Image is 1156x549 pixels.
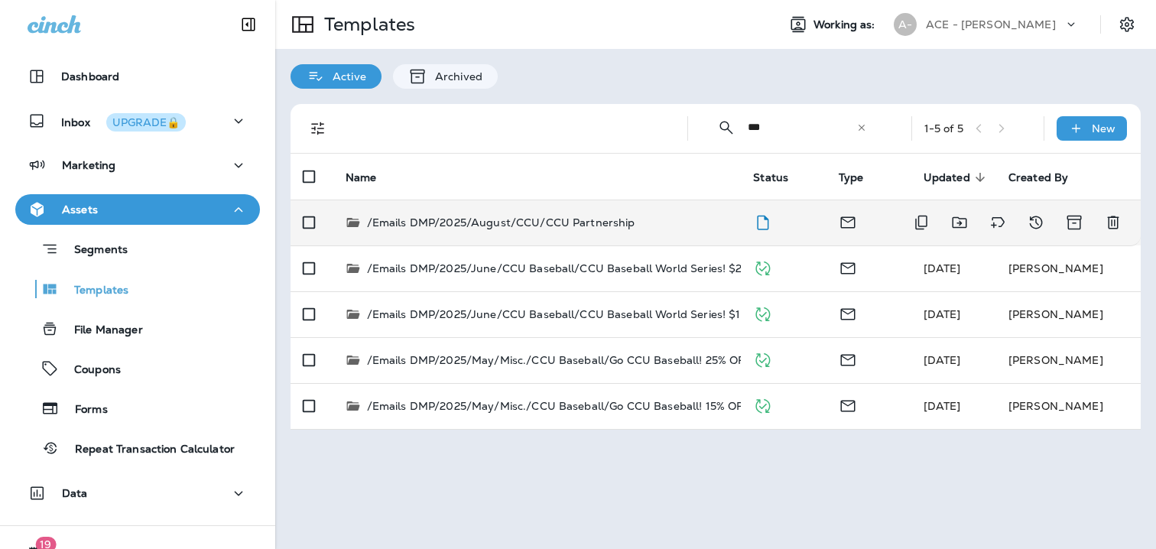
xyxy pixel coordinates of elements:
span: Updated [924,171,990,184]
button: Collapse Sidebar [227,9,270,40]
span: Name [346,171,377,184]
button: File Manager [15,313,260,345]
p: Active [325,70,366,83]
p: Marketing [62,159,115,171]
p: /Emails DMP/2025/August/CCU/CCU Partnership [367,215,635,230]
p: Inbox [61,113,186,129]
td: [PERSON_NAME] [996,291,1141,337]
span: Avie Magner [924,399,961,413]
button: Collapse Search [711,112,742,143]
p: /Emails DMP/2025/May/Misc./CCU Baseball/Go CCU Baseball! 15% OFF ([DATE]) [367,398,797,414]
div: UPGRADE🔒 [112,117,180,128]
span: Avie Magner [924,353,961,367]
span: Draft [753,214,772,228]
button: InboxUPGRADE🔒 [15,106,260,136]
span: Email [839,260,857,274]
span: Type [839,171,884,184]
button: Move to folder [944,207,975,238]
td: [PERSON_NAME] [996,337,1141,383]
span: Created By [1008,171,1068,184]
td: [PERSON_NAME] [996,383,1141,429]
button: Marketing [15,150,260,180]
div: 1 - 5 of 5 [924,122,963,135]
span: Avie Magner [924,262,961,275]
span: Published [753,398,772,411]
button: Duplicate [906,207,937,238]
span: Type [839,171,864,184]
button: View Changelog [1021,207,1051,238]
button: Delete [1098,207,1128,238]
button: Forms [15,392,260,424]
span: Working as: [813,18,878,31]
button: Coupons [15,352,260,385]
p: /Emails DMP/2025/May/Misc./CCU Baseball/Go CCU Baseball! 25% OFF ([DATE]) [367,352,799,368]
button: UPGRADE🔒 [106,113,186,132]
button: Dashboard [15,61,260,92]
span: Avie Magner [924,307,961,321]
p: Coupons [59,363,121,378]
p: ACE - [PERSON_NAME] [926,18,1056,31]
span: Email [839,352,857,365]
span: Status [753,171,788,184]
span: Email [839,306,857,320]
button: Assets [15,194,260,225]
p: /Emails DMP/2025/June/CCU Baseball/CCU Baseball World Series! $25 OFF ([DATE]) [367,261,821,276]
button: Segments [15,232,260,265]
button: Templates [15,273,260,305]
span: Email [839,398,857,411]
button: Data [15,478,260,508]
p: Dashboard [61,70,119,83]
p: Data [62,487,88,499]
div: A- [894,13,917,36]
span: Created By [1008,171,1088,184]
p: Segments [59,243,128,258]
p: Forms [60,403,108,417]
p: Assets [62,203,98,216]
button: Archive [1059,207,1090,238]
p: Archived [427,70,482,83]
button: Settings [1113,11,1141,38]
button: Filters [303,113,333,144]
span: Email [839,214,857,228]
span: Published [753,352,772,365]
p: Templates [59,284,128,298]
p: Templates [318,13,415,36]
button: Repeat Transaction Calculator [15,432,260,464]
button: Add tags [982,207,1013,238]
p: New [1092,122,1115,135]
p: Repeat Transaction Calculator [60,443,235,457]
span: Published [753,260,772,274]
span: Published [753,306,772,320]
td: [PERSON_NAME] [996,245,1141,291]
span: Status [753,171,808,184]
span: Name [346,171,397,184]
span: Updated [924,171,970,184]
p: File Manager [59,323,143,338]
p: /Emails DMP/2025/June/CCU Baseball/CCU Baseball World Series! $15 OFF ([DATE]) [367,307,820,322]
